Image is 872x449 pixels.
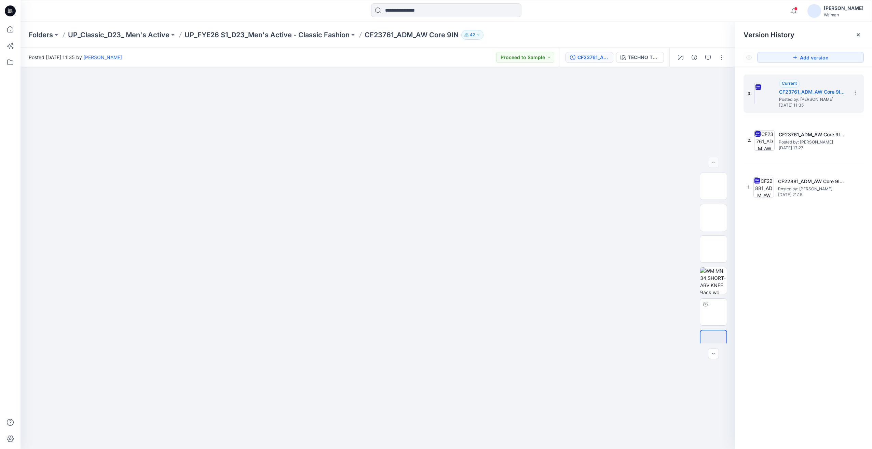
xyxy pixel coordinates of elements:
div: [PERSON_NAME] [824,4,863,12]
button: 42 [461,30,483,40]
a: UP_FYE26 S1_D23_Men's Active - Classic Fashion [185,30,350,40]
span: Version History [744,31,794,39]
button: Add version [757,52,864,63]
a: [PERSON_NAME] [83,54,122,60]
img: WM MN 34 SHORT-ABV KNEE Back wo Avatar [700,267,727,294]
span: 3. [748,91,752,97]
button: Details [689,52,700,63]
button: Close [856,32,861,38]
span: Posted [DATE] 11:35 by [29,54,122,61]
div: TECHNO TEXTURE P0858-04 [628,54,659,61]
button: TECHNO TEXTURE P0858-04 [616,52,664,63]
a: UP_Classic_D23_ Men's Active [68,30,169,40]
a: Folders [29,30,53,40]
span: [DATE] 21:15 [778,192,846,197]
h5: CF23761_ADM_AW Core 9IN 27FEB24 [779,88,847,96]
img: WM MN 34 SHORT-ABV KNEE Turntable with Avatar [700,299,727,325]
span: Current [782,81,797,86]
img: CF22881_ADM_AW Core 9IN 27FEB24 [753,177,774,198]
span: Posted by: Chantal Blommerde [778,186,846,192]
img: avatar [807,4,821,18]
p: CF23761_ADM_AW Core 9IN [365,30,459,40]
div: CF23761_ADM_AW Core 9IN 27FEB24 [577,54,609,61]
span: [DATE] 17:27 [779,146,847,150]
p: 42 [470,31,475,39]
span: Posted by: Rajesh Kumar [779,96,847,103]
button: Show Hidden Versions [744,52,754,63]
h5: CF22881_ADM_AW Core 9IN 27FEB24 [778,177,846,186]
span: 1. [748,184,751,190]
img: CF23761_ADM_AW Core 9IN 22MAR24 [754,130,775,151]
h5: CF23761_ADM_AW Core 9IN 22MAR24 [779,131,847,139]
button: CF23761_ADM_AW Core 9IN [DATE] [566,52,613,63]
img: All colorways [700,336,726,351]
div: Walmart [824,12,863,17]
img: CF23761_ADM_AW Core 9IN 27FEB24 [754,83,775,104]
span: Posted by: Chantal Blommerde [779,139,847,146]
span: 2. [748,137,751,144]
span: [DATE] 11:35 [779,103,847,108]
img: WM MN 34 SHORT-ABV KNEE Hip Side 1 wo Avatar [700,236,727,262]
